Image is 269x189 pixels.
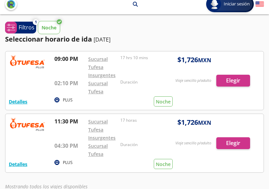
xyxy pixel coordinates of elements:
button: Detalles [9,161,27,168]
p: Tijuana [83,1,100,8]
a: Sucursal Tufesa Insurgentes [88,118,116,141]
p: PLUS [63,160,73,166]
p: Seleccionar horario de ida [5,34,92,44]
a: Sucursal Tufesa [88,143,108,157]
p: Navojoa [109,1,128,8]
p: PLUS [63,97,73,103]
a: Sucursal Tufesa Insurgentes [88,56,116,78]
span: 1 [35,19,37,25]
span: Iniciar sesión [221,1,252,7]
button: Detalles [9,98,27,105]
p: Filtros [19,23,34,31]
button: Noche [38,21,60,34]
p: [DATE] [94,36,111,44]
p: Noche [42,24,56,31]
button: 1Filtros [5,22,36,33]
a: Sucursal Tufesa [88,80,108,95]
